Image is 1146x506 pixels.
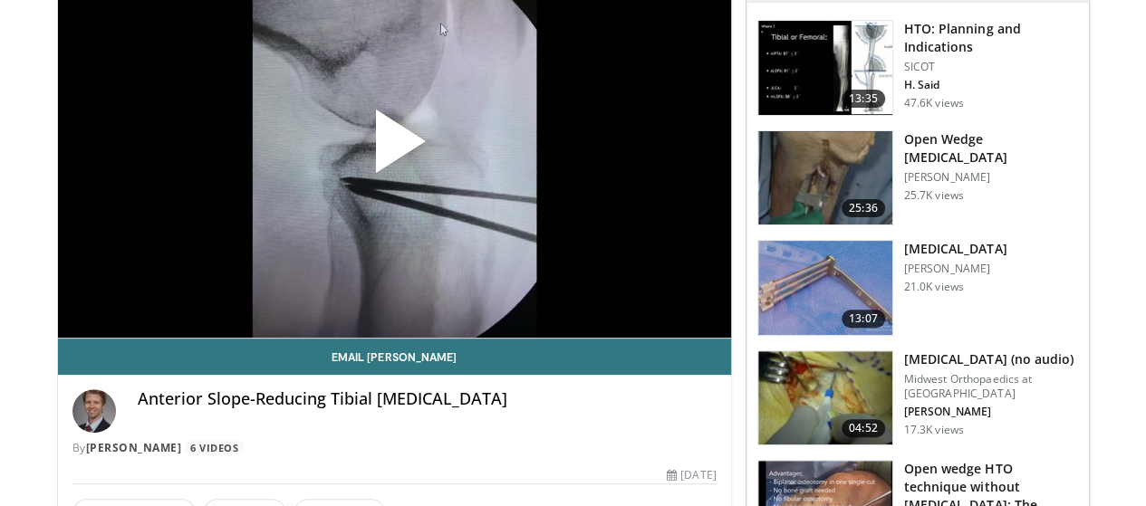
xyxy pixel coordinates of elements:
[904,96,964,110] p: 47.6K views
[138,389,717,409] h4: Anterior Slope-Reducing Tibial [MEDICAL_DATA]
[904,280,964,294] p: 21.0K views
[842,199,885,217] span: 25:36
[842,419,885,437] span: 04:52
[904,423,964,437] p: 17.3K views
[904,130,1078,167] h3: Open Wedge [MEDICAL_DATA]
[904,372,1078,401] p: Midwest Orthopaedics at [GEOGRAPHIC_DATA]
[757,240,1078,336] a: 13:07 [MEDICAL_DATA] [PERSON_NAME] 21.0K views
[904,60,1078,74] p: SICOT
[72,389,116,433] img: Avatar
[757,130,1078,226] a: 25:36 Open Wedge [MEDICAL_DATA] [PERSON_NAME] 25.7K views
[758,21,892,115] img: 297961_0002_1.png.150x105_q85_crop-smart_upscale.jpg
[667,467,716,483] div: [DATE]
[757,20,1078,116] a: 13:35 HTO: Planning and Indications SICOT H. Said 47.6K views
[758,131,892,225] img: 1390019_3.png.150x105_q85_crop-smart_upscale.jpg
[904,240,1007,258] h3: [MEDICAL_DATA]
[904,350,1078,368] h3: [MEDICAL_DATA] (no audio)
[904,20,1078,56] h3: HTO: Planning and Indications
[904,78,1078,92] p: H. Said
[904,262,1007,276] p: [PERSON_NAME]
[86,440,182,455] a: [PERSON_NAME]
[904,188,964,203] p: 25.7K views
[904,170,1078,185] p: [PERSON_NAME]
[904,405,1078,419] p: [PERSON_NAME]
[758,241,892,335] img: c11a38e3-950c-4dae-9309-53f3bdf05539.150x105_q85_crop-smart_upscale.jpg
[231,60,557,237] button: Play Video
[758,351,892,445] img: 38896_0000_3.png.150x105_q85_crop-smart_upscale.jpg
[842,310,885,328] span: 13:07
[58,339,731,375] a: Email [PERSON_NAME]
[842,90,885,108] span: 13:35
[72,440,717,456] div: By
[185,440,245,455] a: 6 Videos
[757,350,1078,446] a: 04:52 [MEDICAL_DATA] (no audio) Midwest Orthopaedics at [GEOGRAPHIC_DATA] [PERSON_NAME] 17.3K views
